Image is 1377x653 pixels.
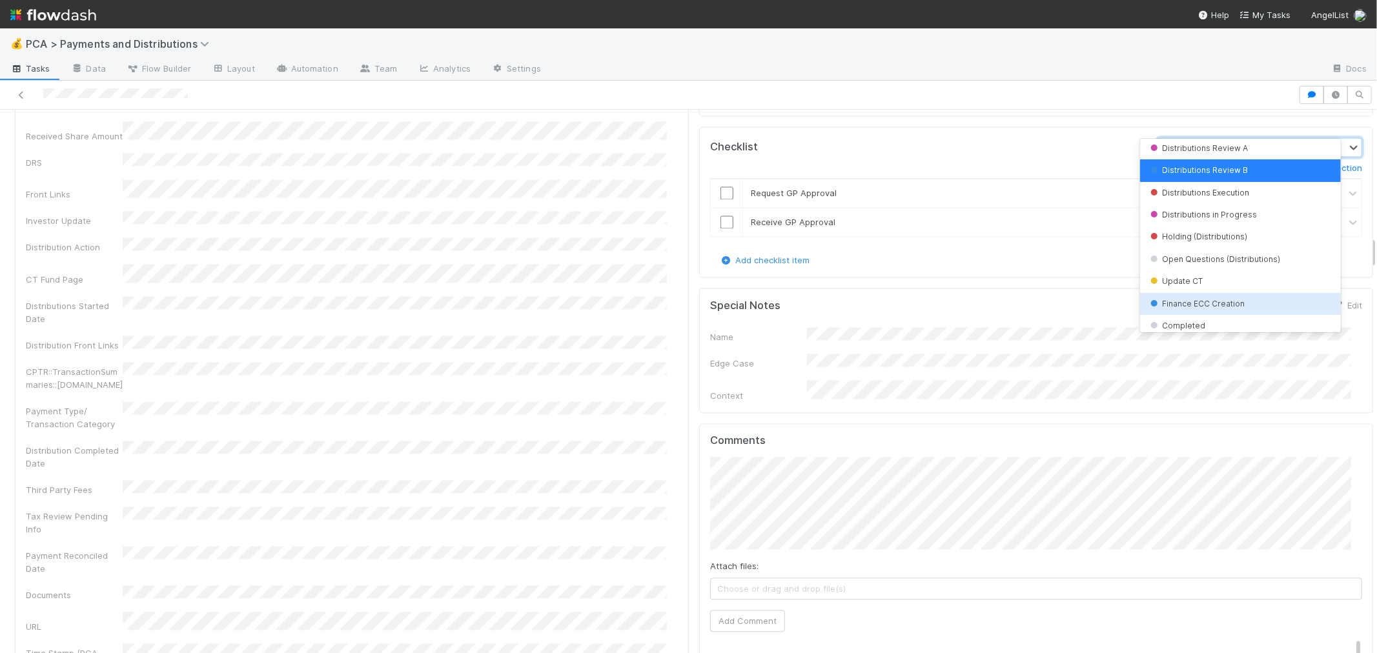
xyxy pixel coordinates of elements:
[26,549,123,575] div: Payment Reconciled Date
[26,405,123,430] div: Payment Type/ Transaction Category
[1239,10,1290,20] span: My Tasks
[751,188,837,198] span: Request GP Approval
[1148,276,1203,286] span: Update CT
[710,357,807,370] div: Edge Case
[710,330,807,343] div: Name
[26,130,123,143] div: Received Share Amount
[710,559,759,572] label: Attach files:
[265,59,349,80] a: Automation
[1198,8,1229,21] div: Help
[127,62,191,75] span: Flow Builder
[1148,165,1249,175] span: Distributions Review B
[710,299,780,312] h5: Special Notes
[1148,143,1249,153] span: Distributions Review A
[407,59,481,80] a: Analytics
[26,444,123,470] div: Distribution Completed Date
[26,188,123,201] div: Front Links
[349,59,407,80] a: Team
[1321,59,1377,80] a: Docs
[751,217,835,227] span: Receive GP Approval
[26,299,123,325] div: Distributions Started Date
[1354,9,1367,22] img: avatar_0d9988fd-9a15-4cc7-ad96-88feab9e0fa9.png
[26,510,123,536] div: Tax Review Pending Info
[26,156,123,169] div: DRS
[61,59,116,80] a: Data
[26,241,123,254] div: Distribution Action
[26,37,216,50] span: PCA > Payments and Distributions
[10,4,96,26] img: logo-inverted-e16ddd16eac7371096b0.svg
[710,141,758,154] h5: Checklist
[116,59,201,80] a: Flow Builder
[26,483,123,496] div: Third Party Fees
[720,255,810,265] a: Add checklist item
[10,62,50,75] span: Tasks
[26,273,123,286] div: CT Fund Page
[1332,300,1362,310] a: Edit
[1311,10,1349,20] span: AngelList
[26,339,123,352] div: Distribution Front Links
[26,588,123,601] div: Documents
[10,38,23,49] span: 💰
[26,365,123,391] div: CPTR::TransactionSummaries::[DOMAIN_NAME]
[26,214,123,227] div: Investor Update
[1148,210,1258,219] span: Distributions in Progress
[1148,254,1281,264] span: Open Questions (Distributions)
[1148,321,1206,330] span: Completed
[26,620,123,633] div: URL
[1148,188,1250,197] span: Distributions Execution
[711,578,1362,599] span: Choose or drag and drop file(s)
[710,610,785,632] button: Add Comment
[1148,299,1245,308] span: Finance ECC Creation
[710,434,1362,447] h5: Comments
[481,59,551,80] a: Settings
[1239,8,1290,21] a: My Tasks
[201,59,265,80] a: Layout
[1148,232,1248,241] span: Holding (Distributions)
[710,389,807,402] div: Context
